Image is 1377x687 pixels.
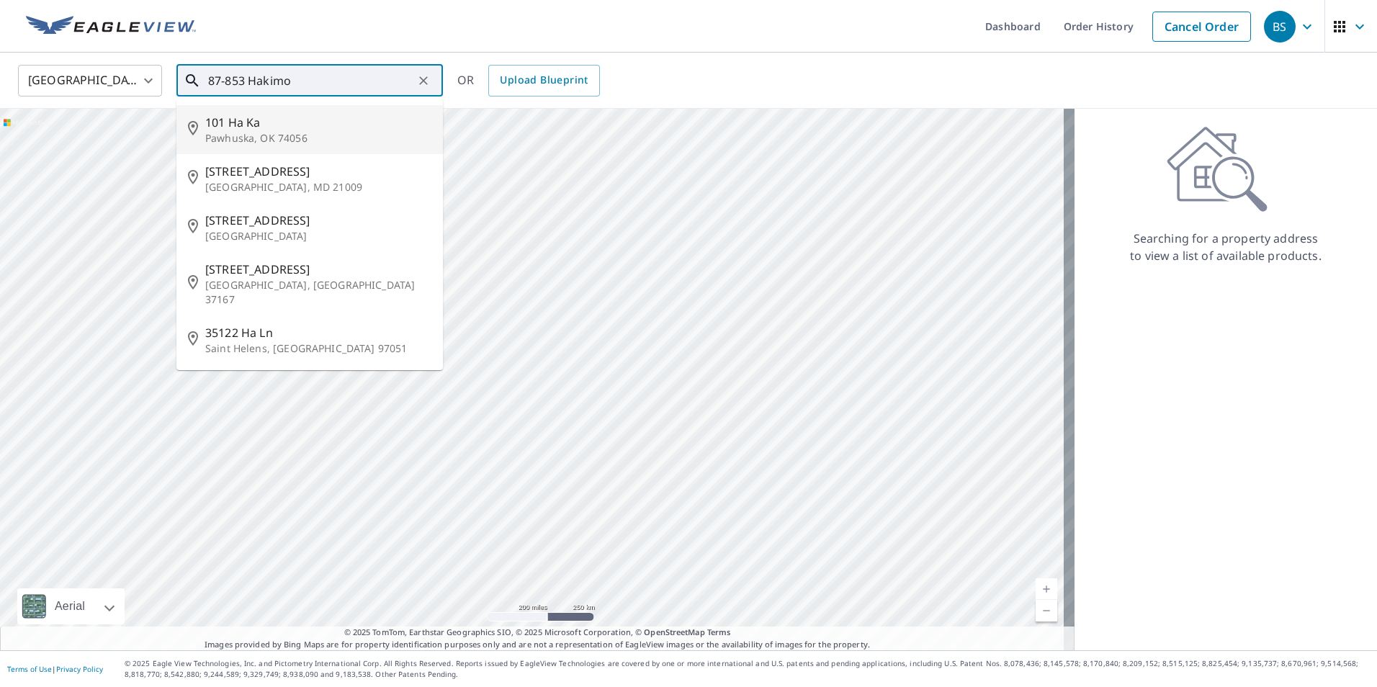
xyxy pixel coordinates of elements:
div: Aerial [50,588,89,624]
p: Pawhuska, OK 74056 [205,131,431,145]
div: [GEOGRAPHIC_DATA] [18,60,162,101]
div: OR [457,65,600,96]
span: © 2025 TomTom, Earthstar Geographics SIO, © 2025 Microsoft Corporation, © [344,627,731,639]
div: BS [1264,11,1296,42]
p: [GEOGRAPHIC_DATA], MD 21009 [205,180,431,194]
p: [GEOGRAPHIC_DATA], [GEOGRAPHIC_DATA] 37167 [205,278,431,307]
span: 35122 Ha Ln [205,324,431,341]
a: Upload Blueprint [488,65,599,96]
a: Privacy Policy [56,664,103,674]
span: [STREET_ADDRESS] [205,212,431,229]
span: [STREET_ADDRESS] [205,163,431,180]
a: Terms of Use [7,664,52,674]
button: Clear [413,71,434,91]
a: Cancel Order [1152,12,1251,42]
input: Search by address or latitude-longitude [208,60,413,101]
p: | [7,665,103,673]
span: 101 Ha Ka [205,114,431,131]
a: OpenStreetMap [644,627,704,637]
span: [STREET_ADDRESS] [205,261,431,278]
span: Upload Blueprint [500,71,588,89]
a: Terms [707,627,731,637]
p: © 2025 Eagle View Technologies, Inc. and Pictometry International Corp. All Rights Reserved. Repo... [125,658,1370,680]
a: Current Level 5, Zoom In [1036,578,1057,600]
div: Aerial [17,588,125,624]
p: Searching for a property address to view a list of available products. [1129,230,1322,264]
a: Current Level 5, Zoom Out [1036,600,1057,621]
p: Saint Helens, [GEOGRAPHIC_DATA] 97051 [205,341,431,356]
p: [GEOGRAPHIC_DATA] [205,229,431,243]
img: EV Logo [26,16,196,37]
